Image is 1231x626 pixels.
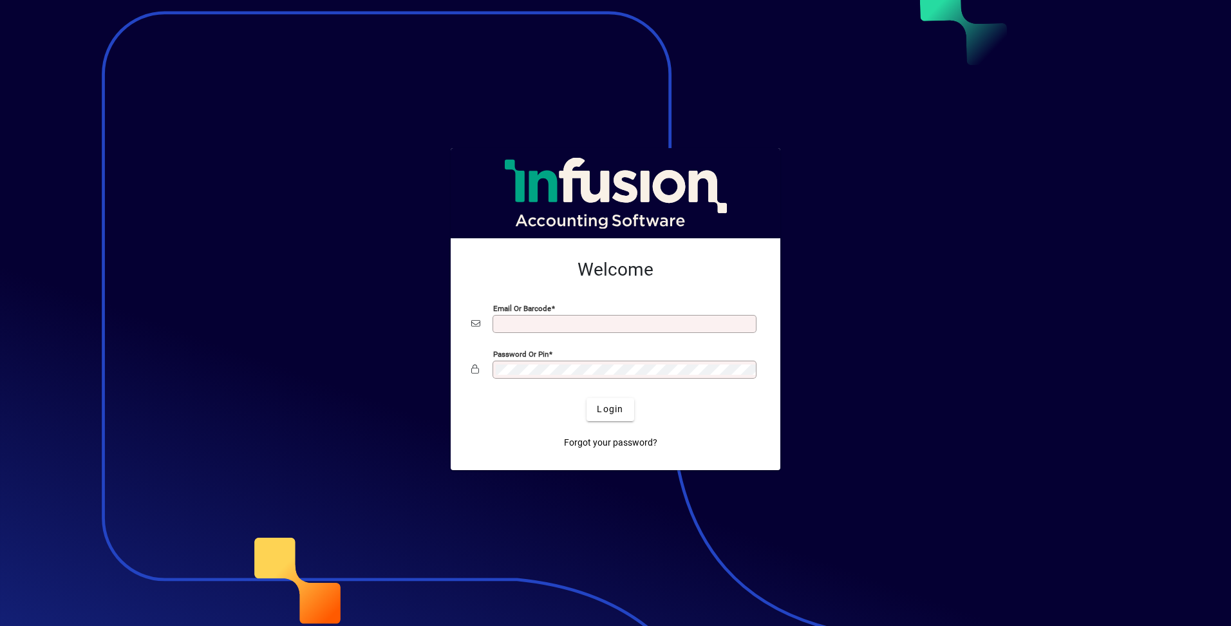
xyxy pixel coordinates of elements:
button: Login [587,398,634,421]
mat-label: Email or Barcode [493,303,551,312]
a: Forgot your password? [559,432,662,455]
span: Forgot your password? [564,436,657,450]
h2: Welcome [471,259,760,281]
span: Login [597,403,623,416]
mat-label: Password or Pin [493,349,549,358]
